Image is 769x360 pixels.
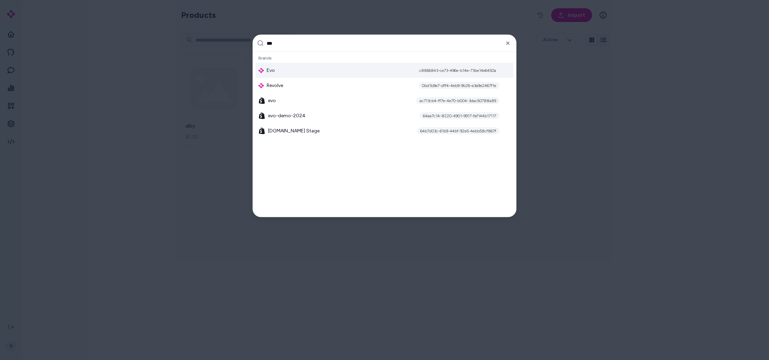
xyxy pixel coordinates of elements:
[416,97,500,104] div: ac713cb4-ff7e-4e70-b004-3dac50788a89
[417,128,500,134] div: 64b7d03c-61b9-44bf-92e5-4ebb58cf867f
[258,83,264,88] img: alby Logo
[267,67,275,74] span: Evo
[258,68,264,73] img: alby Logo
[268,128,320,134] span: [DOMAIN_NAME] Stage
[419,82,500,89] div: 0bd1b9e7-dff4-4eb9-9b26-e3a9e2467f1e
[268,97,276,104] span: evo
[420,112,500,119] div: 64aa7c14-8220-4901-9917-faf144b17117
[267,82,283,89] span: Revolve
[416,67,500,74] div: c8866843-ce73-496e-b14e-73be14e6450a
[268,112,305,119] span: evo-demo-2024
[253,52,516,217] div: Suggestions
[256,53,513,63] div: Brands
